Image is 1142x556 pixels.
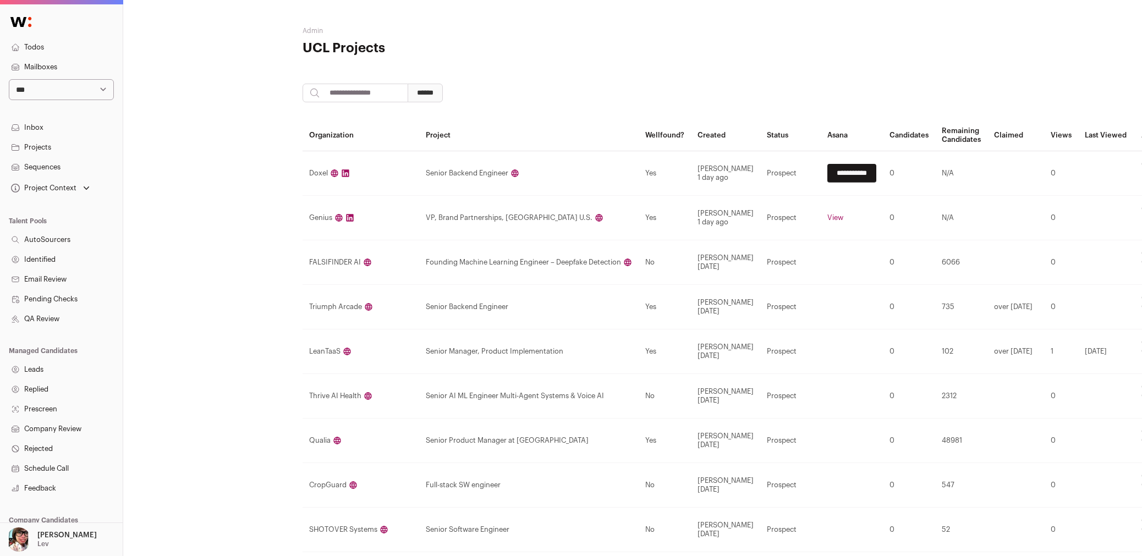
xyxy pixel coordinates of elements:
[639,463,691,508] td: No
[309,169,413,178] div: Doxel
[1044,196,1078,240] td: 0
[1078,329,1135,374] td: [DATE]
[691,463,760,508] td: [PERSON_NAME] [DATE]
[426,302,632,311] div: Senior Backend Engineer
[639,374,691,419] td: No
[760,285,821,329] td: Prospect
[987,120,1044,151] th: Claimed
[827,214,843,221] a: View
[883,285,935,329] td: 0
[883,374,935,419] td: 0
[639,508,691,552] td: No
[760,463,821,508] td: Prospect
[935,151,987,196] td: N/A
[883,151,935,196] td: 0
[1044,419,1078,463] td: 0
[426,525,632,534] div: Senior Software Engineer
[639,240,691,285] td: No
[426,258,632,267] div: Founding Machine Learning Engineer – Deepfake Detection
[760,196,821,240] td: Prospect
[883,196,935,240] td: 0
[303,27,323,34] a: Admin
[691,419,760,463] td: [PERSON_NAME] [DATE]
[883,419,935,463] td: 0
[821,120,883,151] th: Asana
[37,531,97,540] p: [PERSON_NAME]
[303,40,523,57] h1: UCL Projects
[4,11,37,33] img: Wellfound
[639,419,691,463] td: Yes
[1044,374,1078,419] td: 0
[883,463,935,508] td: 0
[4,527,99,552] button: Open dropdown
[639,285,691,329] td: Yes
[760,120,821,151] th: Status
[691,120,760,151] th: Created
[639,329,691,374] td: Yes
[1044,151,1078,196] td: 0
[309,436,413,445] div: Qualia
[1044,329,1078,374] td: 1
[691,374,760,419] td: [PERSON_NAME] [DATE]
[1044,120,1078,151] th: Views
[935,374,987,419] td: 2312
[691,151,760,196] td: [PERSON_NAME] 1 day ago
[426,213,632,222] div: VP, Brand Partnerships, [GEOGRAPHIC_DATA] U.S.
[639,196,691,240] td: Yes
[935,120,987,151] th: Remaining Candidates
[760,151,821,196] td: Prospect
[426,169,632,178] div: Senior Backend Engineer
[309,258,413,267] div: FALSIFINDER AI
[639,120,691,151] th: Wellfound?
[426,347,632,356] div: Senior Manager, Product Implementation
[37,540,49,548] p: Lev
[760,419,821,463] td: Prospect
[309,213,413,222] div: Genius
[9,184,76,192] div: Project Context
[760,374,821,419] td: Prospect
[935,419,987,463] td: 48981
[1044,285,1078,329] td: 0
[691,196,760,240] td: [PERSON_NAME] 1 day ago
[9,180,92,196] button: Open dropdown
[309,525,413,534] div: SHOTOVER Systems
[760,329,821,374] td: Prospect
[419,120,639,151] th: Project
[691,329,760,374] td: [PERSON_NAME] [DATE]
[1044,240,1078,285] td: 0
[691,285,760,329] td: [PERSON_NAME] [DATE]
[883,240,935,285] td: 0
[309,481,413,489] div: CropGuard
[691,240,760,285] td: [PERSON_NAME] [DATE]
[426,392,632,400] div: Senior AI ML Engineer Multi-Agent Systems & Voice AI
[760,240,821,285] td: Prospect
[691,508,760,552] td: [PERSON_NAME] [DATE]
[935,285,987,329] td: 735
[883,329,935,374] td: 0
[935,196,987,240] td: N/A
[760,508,821,552] td: Prospect
[883,508,935,552] td: 0
[7,527,31,552] img: 14759586-medium_jpg
[935,240,987,285] td: 6066
[935,329,987,374] td: 102
[426,481,632,489] div: Full-stack SW engineer
[639,151,691,196] td: Yes
[1078,120,1135,151] th: Last Viewed
[987,285,1044,329] td: over [DATE]
[935,508,987,552] td: 52
[309,302,413,311] div: Triumph Arcade
[426,436,632,445] div: Senior Product Manager at [GEOGRAPHIC_DATA]
[1044,508,1078,552] td: 0
[303,120,419,151] th: Organization
[1044,463,1078,508] td: 0
[309,347,413,356] div: LeanTaaS
[883,120,935,151] th: Candidates
[987,329,1044,374] td: over [DATE]
[935,463,987,508] td: 547
[309,392,413,400] div: Thrive AI Health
